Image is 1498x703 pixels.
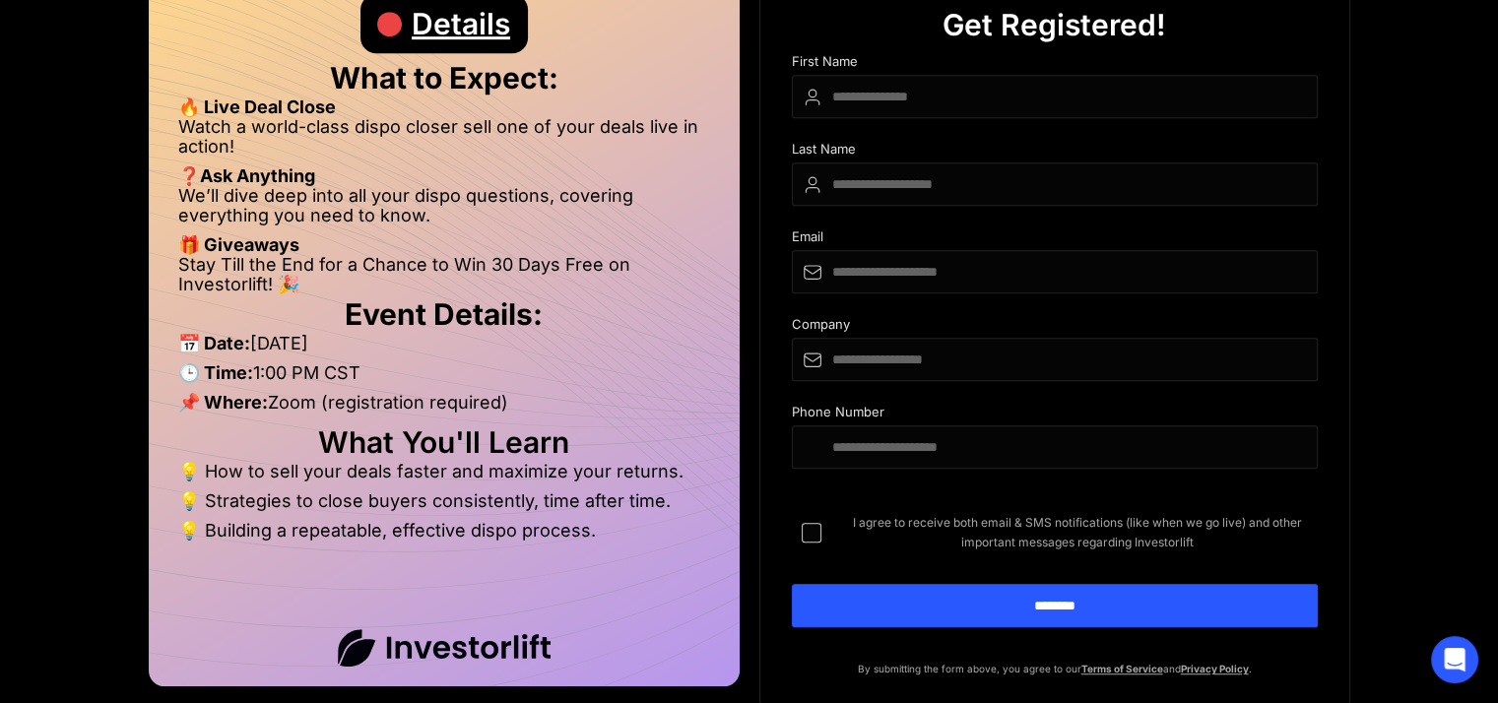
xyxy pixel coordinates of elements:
li: [DATE] [178,334,710,363]
div: First Name [792,54,1318,75]
strong: What to Expect: [330,60,558,96]
a: Terms of Service [1081,663,1163,674]
li: 1:00 PM CST [178,363,710,393]
li: Watch a world-class dispo closer sell one of your deals live in action! [178,117,710,166]
h2: What You'll Learn [178,432,710,452]
strong: 🕒 Time: [178,362,253,383]
li: 💡 How to sell your deals faster and maximize your returns. [178,462,710,491]
strong: 🎁 Giveaways [178,234,299,255]
strong: 🔥 Live Deal Close [178,96,336,117]
li: We’ll dive deep into all your dispo questions, covering everything you need to know. [178,186,710,235]
li: Stay Till the End for a Chance to Win 30 Days Free on Investorlift! 🎉 [178,255,710,294]
div: Last Name [792,142,1318,162]
strong: Event Details: [345,296,543,332]
strong: 📅 Date: [178,333,250,353]
li: 💡 Building a repeatable, effective dispo process. [178,521,710,541]
span: I agree to receive both email & SMS notifications (like when we go live) and other important mess... [837,513,1318,552]
div: Phone Number [792,405,1318,425]
div: Email [792,229,1318,250]
strong: 📌 Where: [178,392,268,413]
strong: ❓Ask Anything [178,165,315,186]
div: Open Intercom Messenger [1431,636,1478,683]
a: Privacy Policy [1181,663,1249,674]
div: Company [792,317,1318,338]
li: Zoom (registration required) [178,393,710,422]
li: 💡 Strategies to close buyers consistently, time after time. [178,491,710,521]
form: DIspo Day Main Form [792,54,1318,659]
p: By submitting the form above, you agree to our and . [792,659,1318,678]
